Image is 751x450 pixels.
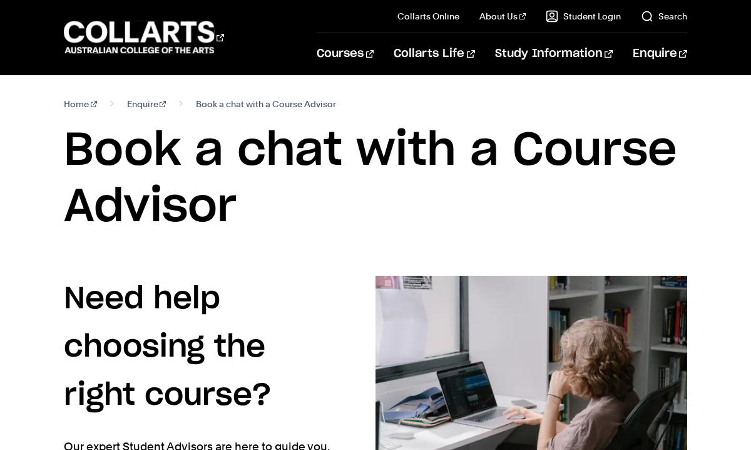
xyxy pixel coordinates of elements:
[127,95,166,113] a: Enquire
[641,10,687,23] a: Search
[495,33,613,75] a: Study Information
[317,33,374,75] a: Courses
[479,10,526,23] a: About Us
[64,276,335,420] h3: Need help choosing the right course?
[394,33,474,75] a: Collarts Life
[546,10,621,23] a: Student Login
[64,123,687,236] h1: Book a chat with a Course Advisor
[64,95,97,113] a: Home
[64,19,224,55] div: Go to homepage
[196,95,336,113] span: Book a chat with a Course Advisor
[397,10,459,23] a: Collarts Online
[633,33,687,75] a: Enquire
